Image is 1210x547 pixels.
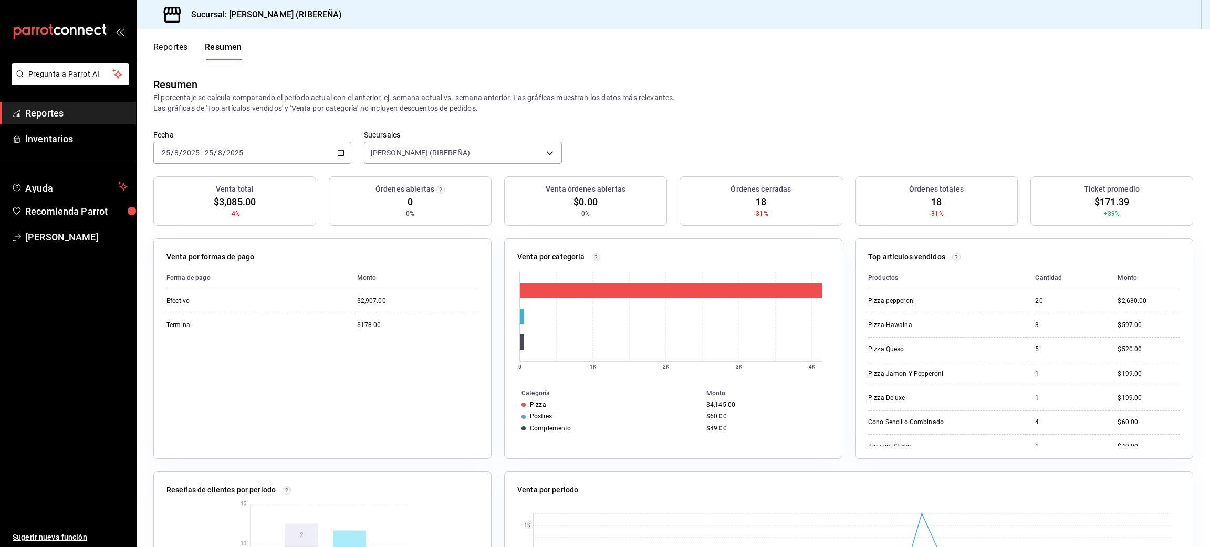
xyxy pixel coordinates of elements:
span: - [201,149,203,157]
div: $4,145.00 [706,401,825,408]
h3: Ticket promedio [1084,184,1140,195]
input: -- [217,149,223,157]
div: navigation tabs [153,42,242,60]
span: -4% [230,209,240,218]
div: $178.00 [357,321,478,330]
button: Pregunta a Parrot AI [12,63,129,85]
span: -31% [929,209,944,218]
input: -- [161,149,171,157]
div: Resumen [153,77,197,92]
span: Reportes [25,106,128,120]
button: Resumen [205,42,242,60]
text: 0 [518,364,521,370]
h3: Venta total [216,184,254,195]
div: 20 [1035,297,1101,306]
div: Pizza pepperoni [868,297,973,306]
button: open_drawer_menu [116,27,124,36]
div: $49.00 [706,425,825,432]
div: $2,907.00 [357,297,478,306]
span: Sugerir nueva función [13,532,128,543]
th: Monto [1109,267,1180,289]
div: 5 [1035,345,1101,354]
p: El porcentaje se calcula comparando el período actual con el anterior, ej. semana actual vs. sema... [153,92,1193,113]
div: 3 [1035,321,1101,330]
div: 1 [1035,442,1101,451]
input: ---- [182,149,200,157]
div: $60.00 [1118,418,1180,427]
div: $597.00 [1118,321,1180,330]
span: [PERSON_NAME] (RIBEREÑA) [371,148,470,158]
div: Pizza Deluxe [868,394,973,403]
span: / [223,149,226,157]
div: 1 [1035,370,1101,378]
span: Inventarios [25,132,128,146]
button: Reportes [153,42,188,60]
span: $3,085.00 [214,195,256,209]
p: Reseñas de clientes por periodo [166,485,276,496]
div: Pizza Queso [868,345,973,354]
text: 4K [809,364,816,370]
div: Terminal [166,321,272,330]
span: Pregunta a Parrot AI [28,69,113,80]
span: +39% [1104,209,1120,218]
div: $49.00 [1118,442,1180,451]
div: Postres [530,413,552,420]
div: $199.00 [1118,394,1180,403]
div: $199.00 [1118,370,1180,378]
span: Ayuda [25,180,114,193]
div: Karzzini Sticks [868,442,973,451]
h3: Órdenes totales [909,184,964,195]
th: Monto [702,387,842,399]
p: Top artículos vendidos [868,251,945,262]
span: 18 [931,195,942,209]
span: 18 [756,195,766,209]
span: 0% [581,209,590,218]
label: Fecha [153,131,351,139]
p: Venta por formas de pago [166,251,254,262]
p: Venta por categoría [517,251,585,262]
input: -- [204,149,214,157]
span: 0 [408,195,413,209]
th: Productos [868,267,1027,289]
div: 4 [1035,418,1101,427]
div: $2,630.00 [1118,297,1180,306]
text: 3K [736,364,743,370]
div: Pizza Hawaina [868,321,973,330]
text: 1K [524,523,531,529]
span: [PERSON_NAME] [25,230,128,244]
h3: Venta órdenes abiertas [546,184,625,195]
div: Complemento [530,425,571,432]
span: / [214,149,217,157]
input: ---- [226,149,244,157]
input: -- [174,149,179,157]
div: $520.00 [1118,345,1180,354]
text: 1K [590,364,597,370]
span: / [179,149,182,157]
th: Monto [349,267,478,289]
span: -31% [754,209,768,218]
th: Cantidad [1027,267,1109,289]
text: 2K [663,364,670,370]
div: 1 [1035,394,1101,403]
span: Recomienda Parrot [25,204,128,218]
h3: Sucursal: [PERSON_NAME] (RIBEREÑA) [183,8,342,21]
div: Pizza [530,401,546,408]
span: $0.00 [573,195,598,209]
th: Categoría [505,387,702,399]
div: Cono Sencillo Combinado [868,418,973,427]
h3: Órdenes cerradas [731,184,791,195]
span: / [171,149,174,157]
h3: Órdenes abiertas [375,184,434,195]
a: Pregunta a Parrot AI [7,76,129,87]
div: Pizza Jamon Y Pepperoni [868,370,973,378]
div: Efectivo [166,297,272,306]
span: 0% [406,209,414,218]
div: $60.00 [706,413,825,420]
th: Forma de pago [166,267,349,289]
span: $171.39 [1094,195,1129,209]
p: Venta por periodo [517,485,578,496]
label: Sucursales [364,131,562,139]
